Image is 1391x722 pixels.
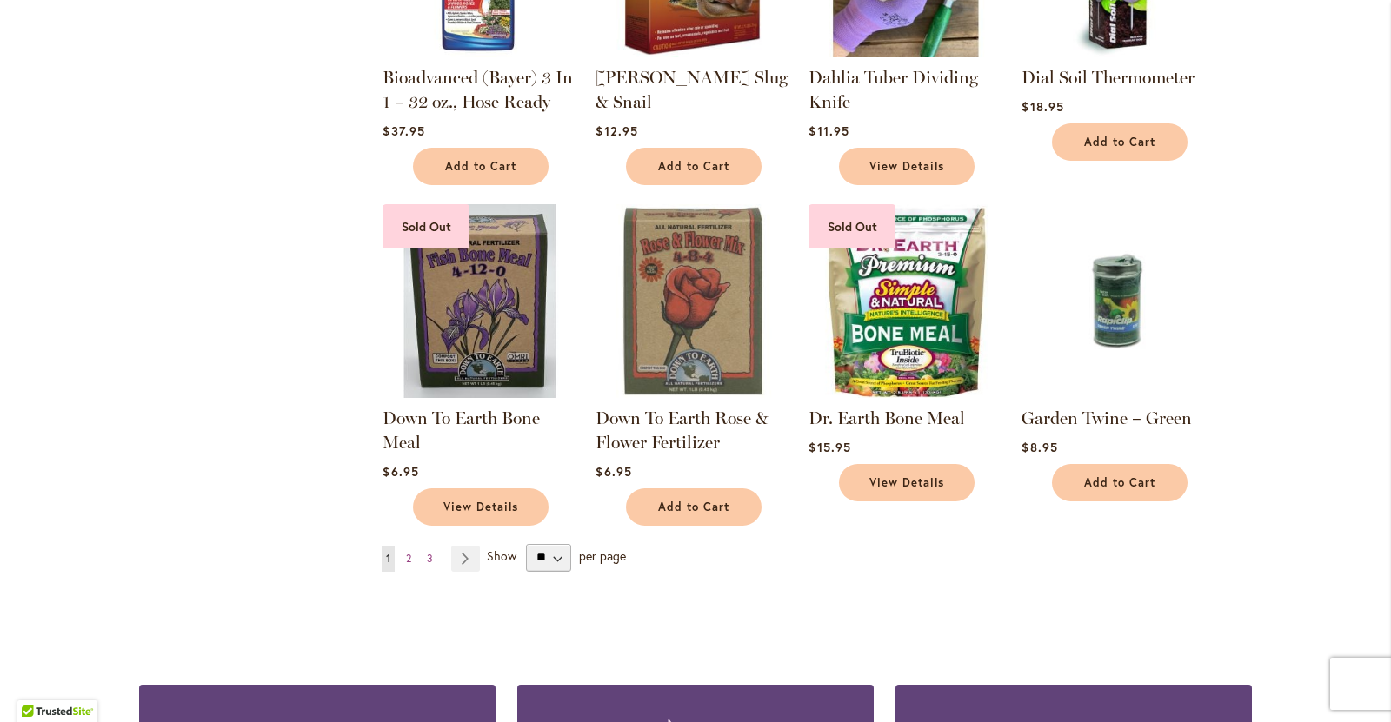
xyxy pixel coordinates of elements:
span: $6.95 [596,463,631,480]
a: Dahlia Tuber Dividing Knife [809,44,1002,61]
img: Garden Twine – Green [1022,204,1215,398]
span: View Details [443,500,518,514]
button: Add to Cart [413,148,549,185]
a: Garden Twine – Green [1022,385,1215,401]
a: Down To Earth Rose & Flower Fertilizer [596,385,789,401]
button: Add to Cart [1052,464,1188,501]
button: Add to Cart [626,488,762,526]
span: per page [579,547,626,564]
span: $11.95 [809,123,849,139]
span: Show [487,547,516,564]
span: Add to Cart [1084,135,1155,149]
a: View Details [839,464,975,501]
a: Dial Soil Thermometer [1022,44,1215,61]
span: View Details [869,159,944,174]
iframe: Launch Accessibility Center [13,660,62,709]
span: 1 [386,552,390,565]
span: 3 [427,552,433,565]
a: 2 [402,546,416,572]
a: 3 [423,546,437,572]
span: 2 [406,552,411,565]
span: $8.95 [1022,439,1057,455]
div: Sold Out [809,204,895,248]
div: Sold Out [383,204,469,248]
a: Dial Soil Thermometer [1022,67,1195,88]
span: Add to Cart [658,500,729,514]
span: $18.95 [1022,98,1063,115]
a: Down To Earth Bone Meal Sold Out [383,385,576,401]
a: Dahlia Tuber Dividing Knife [809,67,978,112]
span: $6.95 [383,463,418,480]
span: $37.95 [383,123,424,139]
span: Add to Cart [658,159,729,174]
span: View Details [869,475,944,490]
a: Dr. Earth Bone Meal [809,407,965,428]
a: Bioadvanced (Bayer) 3 In 1 – 32 oz., Hose Ready [383,44,576,61]
span: Add to Cart [445,159,516,174]
a: Down To Earth Rose & Flower Fertilizer [596,407,769,453]
a: [PERSON_NAME] Slug & Snail [596,67,788,112]
a: View Details [839,148,975,185]
button: Add to Cart [1052,123,1188,161]
button: Add to Cart [626,148,762,185]
a: Bioadvanced (Bayer) 3 In 1 – 32 oz., Hose Ready [383,67,573,112]
img: Down To Earth Bone Meal [383,204,576,398]
span: $15.95 [809,439,850,455]
a: Down To Earth Bone Meal [383,407,540,453]
span: Add to Cart [1084,475,1155,490]
a: Dr. Earth Bone Meal Sold Out [809,385,1002,401]
a: View Details [413,488,549,526]
img: Down To Earth Rose & Flower Fertilizer [596,204,789,398]
a: Corry's Slug & Snail [596,44,789,61]
a: Garden Twine – Green [1022,407,1192,428]
img: Dr. Earth Bone Meal [804,199,1008,402]
span: $12.95 [596,123,637,139]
